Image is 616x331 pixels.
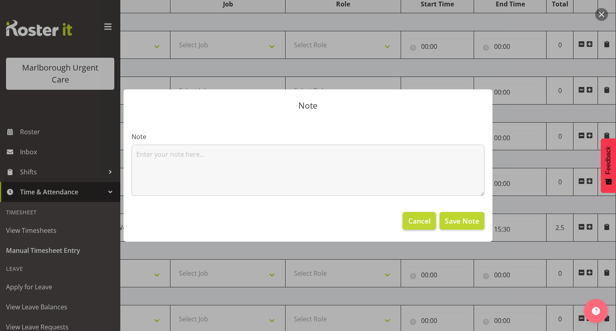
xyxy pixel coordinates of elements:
span: Feedback [605,146,612,174]
button: Save Note [440,212,484,230]
button: Feedback - Show survey [601,138,616,193]
span: Cancel [408,216,431,226]
button: Cancel [403,212,436,230]
img: help-xxl-2.png [592,307,600,315]
p: Note [132,101,484,110]
span: Save Note [445,216,479,226]
label: Note [132,132,484,141]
